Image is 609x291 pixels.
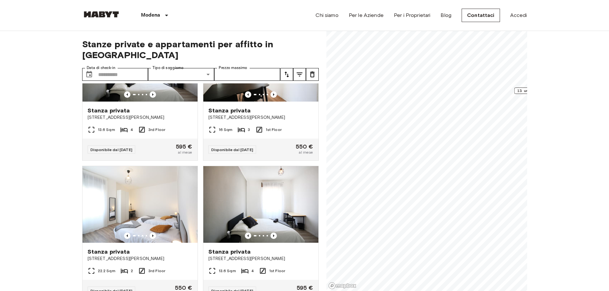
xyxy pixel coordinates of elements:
span: [STREET_ADDRESS][PERSON_NAME] [88,114,192,121]
a: Per i Proprietari [394,11,431,19]
a: Blog [441,11,451,19]
a: Marketing picture of unit IT-22-001-019-03HPrevious imagePrevious imageStanza privata[STREET_ADDR... [82,25,198,161]
span: 595 € [176,144,192,149]
span: 3rd Floor [148,127,165,133]
span: 16 Sqm [219,127,233,133]
span: [STREET_ADDRESS][PERSON_NAME] [208,114,313,121]
img: Marketing picture of unit IT-22-001-013-03H [203,166,318,243]
label: Prezzo massimo [219,65,247,71]
span: Stanze private e appartamenti per affitto in [GEOGRAPHIC_DATA] [82,39,319,60]
span: 2 [131,268,133,274]
span: Disponibile dal [DATE] [211,147,253,152]
a: Chi siamo [316,11,338,19]
button: Previous image [270,233,277,239]
span: Stanza privata [88,107,130,114]
span: Stanza privata [208,248,251,256]
button: Previous image [150,91,156,98]
button: Previous image [245,91,251,98]
span: [STREET_ADDRESS][PERSON_NAME] [88,256,192,262]
a: Per le Aziende [349,11,384,19]
button: Previous image [270,91,277,98]
span: Stanza privata [88,248,130,256]
span: 595 € [297,285,313,291]
span: al mese [299,149,313,155]
span: Disponibile dal [DATE] [90,147,132,152]
span: 550 € [296,144,313,149]
label: Tipo di soggiorno [152,65,183,71]
span: 13.6 Sqm [219,268,236,274]
span: 4 [251,268,254,274]
label: Data di check-in [87,65,115,71]
span: [STREET_ADDRESS][PERSON_NAME] [208,256,313,262]
span: al mese [178,149,192,155]
span: 4 [130,127,133,133]
span: 3rd Floor [148,268,165,274]
p: Modena [141,11,160,19]
span: 3 [248,127,250,133]
a: Contattaci [462,9,500,22]
span: 550 € [175,285,192,291]
span: 13 units from €500 [517,88,558,94]
div: Map marker [514,88,561,97]
span: 22.2 Sqm [98,268,115,274]
button: tune [280,68,293,81]
button: Previous image [245,233,251,239]
button: Choose date [83,68,96,81]
span: Stanza privata [208,107,251,114]
button: tune [306,68,319,81]
a: Marketing picture of unit IT-22-001-001-02HPrevious imagePrevious imageStanza privata[STREET_ADDR... [203,25,319,161]
button: Previous image [124,91,130,98]
span: 13.6 Sqm [98,127,115,133]
a: Mapbox logo [328,282,356,289]
button: Previous image [150,233,156,239]
span: 1st Floor [269,268,285,274]
span: 1st Floor [266,127,282,133]
img: Habyt [82,11,121,18]
button: Previous image [124,233,130,239]
a: Accedi [510,11,527,19]
button: tune [293,68,306,81]
img: Marketing picture of unit IT-22-001-020-01H [82,166,198,243]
